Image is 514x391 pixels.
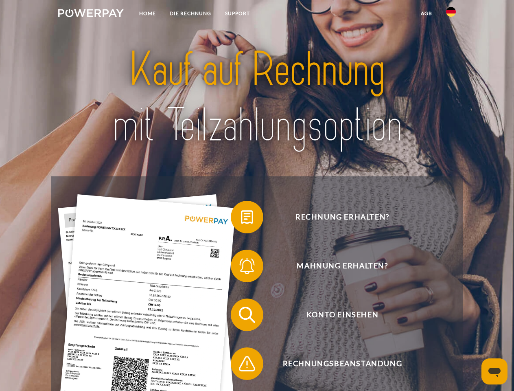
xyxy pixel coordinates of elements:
img: qb_search.svg [237,305,257,325]
span: Rechnung erhalten? [243,201,442,233]
img: de [446,7,456,17]
button: Mahnung erhalten? [231,250,442,282]
img: logo-powerpay-white.svg [58,9,124,17]
img: qb_bell.svg [237,256,257,276]
span: Mahnung erhalten? [243,250,442,282]
img: title-powerpay_de.svg [78,39,436,156]
button: Rechnungsbeanstandung [231,347,442,380]
a: SUPPORT [218,6,257,21]
img: qb_warning.svg [237,354,257,374]
span: Rechnungsbeanstandung [243,347,442,380]
a: DIE RECHNUNG [163,6,218,21]
iframe: Schaltfläche zum Öffnen des Messaging-Fensters [481,358,507,384]
img: qb_bill.svg [237,207,257,227]
a: Home [132,6,163,21]
button: Konto einsehen [231,299,442,331]
a: agb [414,6,439,21]
button: Rechnung erhalten? [231,201,442,233]
span: Konto einsehen [243,299,442,331]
